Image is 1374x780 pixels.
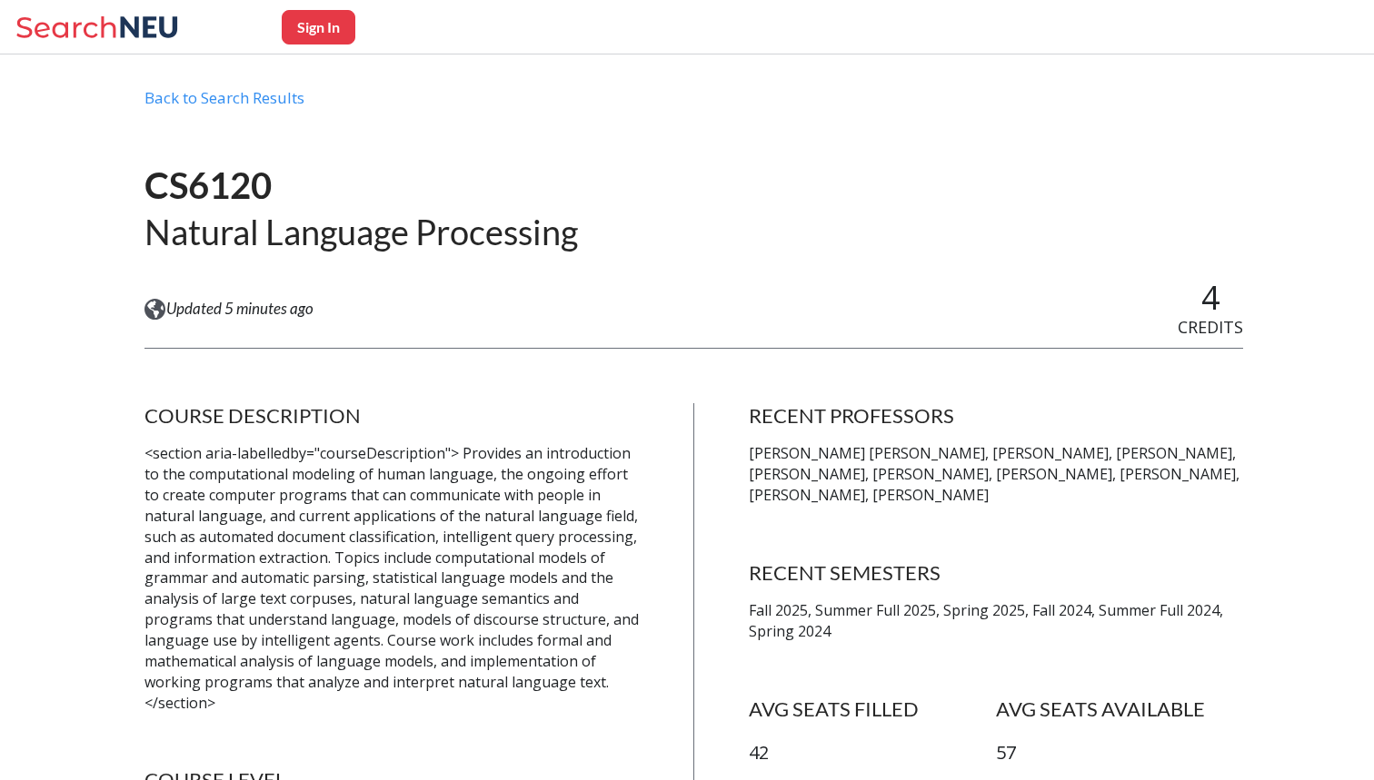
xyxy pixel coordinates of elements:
span: CREDITS [1178,316,1243,338]
p: <section aria-labelledby="courseDescription"> Provides an introduction to the computational model... [144,443,639,713]
p: [PERSON_NAME] [PERSON_NAME], [PERSON_NAME], [PERSON_NAME], [PERSON_NAME], [PERSON_NAME], [PERSON_... [749,443,1243,506]
span: 4 [1201,275,1220,320]
h4: RECENT SEMESTERS [749,560,1243,586]
h4: AVG SEATS AVAILABLE [996,696,1243,722]
h1: CS6120 [144,163,578,209]
h2: Natural Language Processing [144,210,578,254]
p: 57 [996,740,1243,766]
button: Sign In [282,10,355,44]
p: 42 [749,740,996,766]
h4: COURSE DESCRIPTION [144,403,639,429]
h4: AVG SEATS FILLED [749,696,996,722]
h4: RECENT PROFESSORS [749,403,1243,429]
span: Updated 5 minutes ago [166,299,314,319]
div: Back to Search Results [144,88,1244,123]
p: Fall 2025, Summer Full 2025, Spring 2025, Fall 2024, Summer Full 2024, Spring 2024 [749,600,1243,642]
